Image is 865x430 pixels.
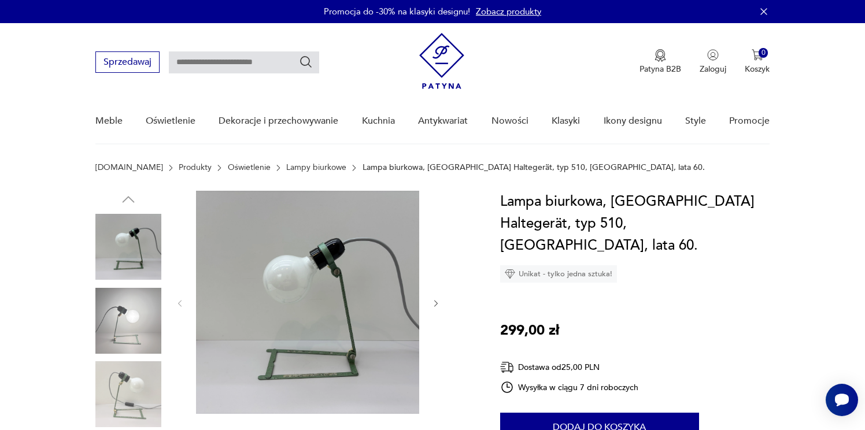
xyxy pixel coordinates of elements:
img: Patyna - sklep z meblami i dekoracjami vintage [419,33,464,89]
iframe: Smartsupp widget button [826,384,858,416]
a: Dekoracje i przechowywanie [219,99,338,143]
img: Zdjęcie produktu Lampa biurkowa, Berlin Haltegerät, typ 510, Niemcy, lata 60. [196,191,419,414]
h1: Lampa biurkowa, [GEOGRAPHIC_DATA] Haltegerät, typ 510, [GEOGRAPHIC_DATA], lata 60. [500,191,770,257]
a: Lampy biurkowe [286,163,346,172]
a: Oświetlenie [228,163,271,172]
a: Promocje [729,99,770,143]
img: Ikona diamentu [505,269,515,279]
img: Ikona koszyka [752,49,763,61]
a: Nowości [491,99,528,143]
img: Zdjęcie produktu Lampa biurkowa, Berlin Haltegerät, typ 510, Niemcy, lata 60. [95,214,161,280]
a: Style [685,99,706,143]
img: Ikona dostawy [500,360,514,375]
div: 0 [759,48,768,58]
a: Oświetlenie [146,99,195,143]
a: Klasyki [552,99,580,143]
button: Szukaj [299,55,313,69]
div: Dostawa od 25,00 PLN [500,360,639,375]
p: Promocja do -30% na klasyki designu! [324,6,470,17]
button: Patyna B2B [639,49,681,75]
div: Wysyłka w ciągu 7 dni roboczych [500,380,639,394]
button: Sprzedawaj [95,51,160,73]
p: Koszyk [745,64,770,75]
p: Lampa biurkowa, [GEOGRAPHIC_DATA] Haltegerät, typ 510, [GEOGRAPHIC_DATA], lata 60. [363,163,705,172]
button: Zaloguj [700,49,726,75]
a: Sprzedawaj [95,59,160,67]
div: Unikat - tylko jedna sztuka! [500,265,617,283]
img: Zdjęcie produktu Lampa biurkowa, Berlin Haltegerät, typ 510, Niemcy, lata 60. [95,288,161,354]
a: Meble [95,99,123,143]
a: Ikona medaluPatyna B2B [639,49,681,75]
a: Antykwariat [418,99,468,143]
a: Zobacz produkty [476,6,541,17]
img: Ikonka użytkownika [707,49,719,61]
p: 299,00 zł [500,320,559,342]
a: Ikony designu [604,99,662,143]
a: Produkty [179,163,212,172]
a: Kuchnia [362,99,395,143]
a: [DOMAIN_NAME] [95,163,163,172]
p: Zaloguj [700,64,726,75]
p: Patyna B2B [639,64,681,75]
button: 0Koszyk [745,49,770,75]
img: Ikona medalu [655,49,666,62]
img: Zdjęcie produktu Lampa biurkowa, Berlin Haltegerät, typ 510, Niemcy, lata 60. [95,361,161,427]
